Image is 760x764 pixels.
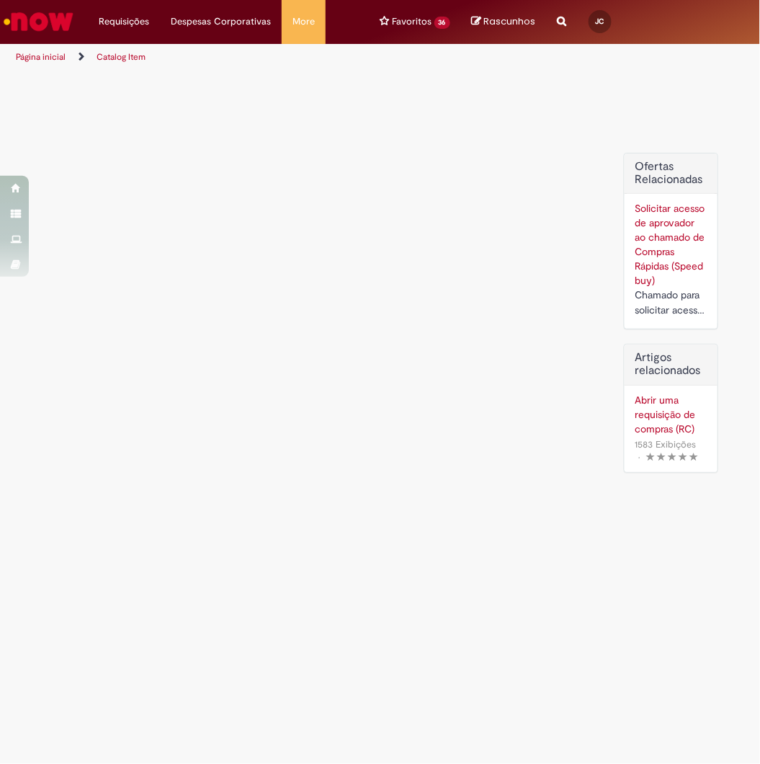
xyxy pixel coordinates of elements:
[16,51,66,63] a: Página inicial
[635,438,697,450] span: 1583 Exibições
[292,14,315,29] span: More
[434,17,450,29] span: 36
[484,14,536,28] span: Rascunhos
[97,51,146,63] a: Catalog Item
[635,393,707,436] a: Abrir uma requisição de compras (RC)
[596,17,604,26] span: JC
[624,153,719,329] div: Ofertas Relacionadas
[99,14,149,29] span: Requisições
[635,202,705,287] a: Solicitar acesso de aprovador ao chamado de Compras Rápidas (Speed buy)
[392,14,432,29] span: Favoritos
[635,288,707,318] div: Chamado para solicitar acesso de aprovador ao ticket de Speed buy
[171,14,271,29] span: Despesas Corporativas
[635,448,644,467] span: •
[11,44,432,71] ul: Trilhas de página
[635,352,707,377] h3: Artigos relacionados
[1,7,76,36] img: ServiceNow
[472,14,536,28] a: No momento, sua lista de rascunhos tem 0 Itens
[635,161,707,186] h2: Ofertas Relacionadas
